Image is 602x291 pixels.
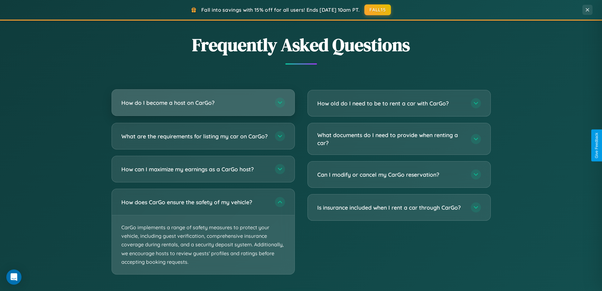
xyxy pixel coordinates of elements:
[121,99,269,107] h3: How do I become a host on CarGo?
[121,132,269,140] h3: What are the requirements for listing my car on CarGo?
[112,215,295,274] p: CarGo implements a range of safety measures to protect your vehicle, including guest verification...
[121,165,269,173] h3: How can I maximize my earnings as a CarGo host?
[364,4,391,15] button: FALL15
[317,99,465,107] h3: How old do I need to be to rent a car with CarGo?
[121,198,269,206] h3: How does CarGo ensure the safety of my vehicle?
[201,7,360,13] span: Fall into savings with 15% off for all users! Ends [DATE] 10am PT.
[112,33,491,57] h2: Frequently Asked Questions
[317,131,465,147] h3: What documents do I need to provide when renting a car?
[317,171,465,179] h3: Can I modify or cancel my CarGo reservation?
[317,204,465,212] h3: Is insurance included when I rent a car through CarGo?
[594,133,599,158] div: Give Feedback
[6,269,21,285] div: Open Intercom Messenger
